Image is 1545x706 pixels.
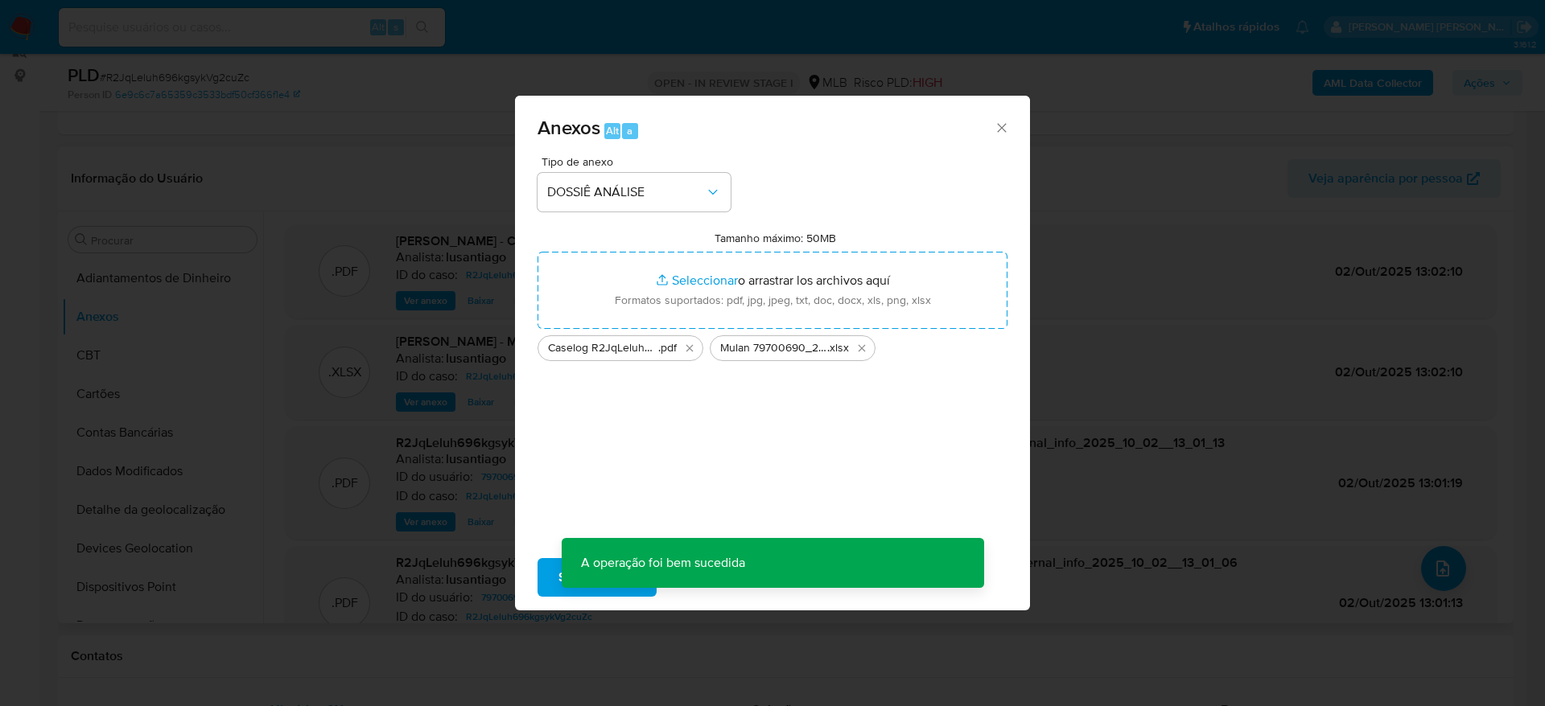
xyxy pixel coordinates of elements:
[827,340,849,356] span: .xlsx
[658,340,677,356] span: .pdf
[627,123,632,138] span: a
[538,329,1007,361] ul: Archivos seleccionados
[852,339,871,358] button: Eliminar Mulan 79700690_2025_10_02_08_07_17.xlsx
[720,340,827,356] span: Mulan 79700690_2025_10_02_08_07_17
[562,538,764,588] p: A operação foi bem sucedida
[547,184,705,200] span: DOSSIÊ ANÁLISE
[684,560,736,595] span: Cancelar
[548,340,658,356] span: Caselog R2JqLeluh696kgsykVg2cuZc_2025_10_02_08_09_55
[538,113,600,142] span: Anexos
[538,173,731,211] button: DOSSIÊ ANÁLISE
[538,558,657,597] button: Subir arquivo
[994,120,1008,134] button: Cerrar
[606,123,619,138] span: Alt
[542,156,735,167] span: Tipo de anexo
[680,339,699,358] button: Eliminar Caselog R2JqLeluh696kgsykVg2cuZc_2025_10_02_08_09_55.pdf
[558,560,636,595] span: Subir arquivo
[715,231,836,245] label: Tamanho máximo: 50MB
